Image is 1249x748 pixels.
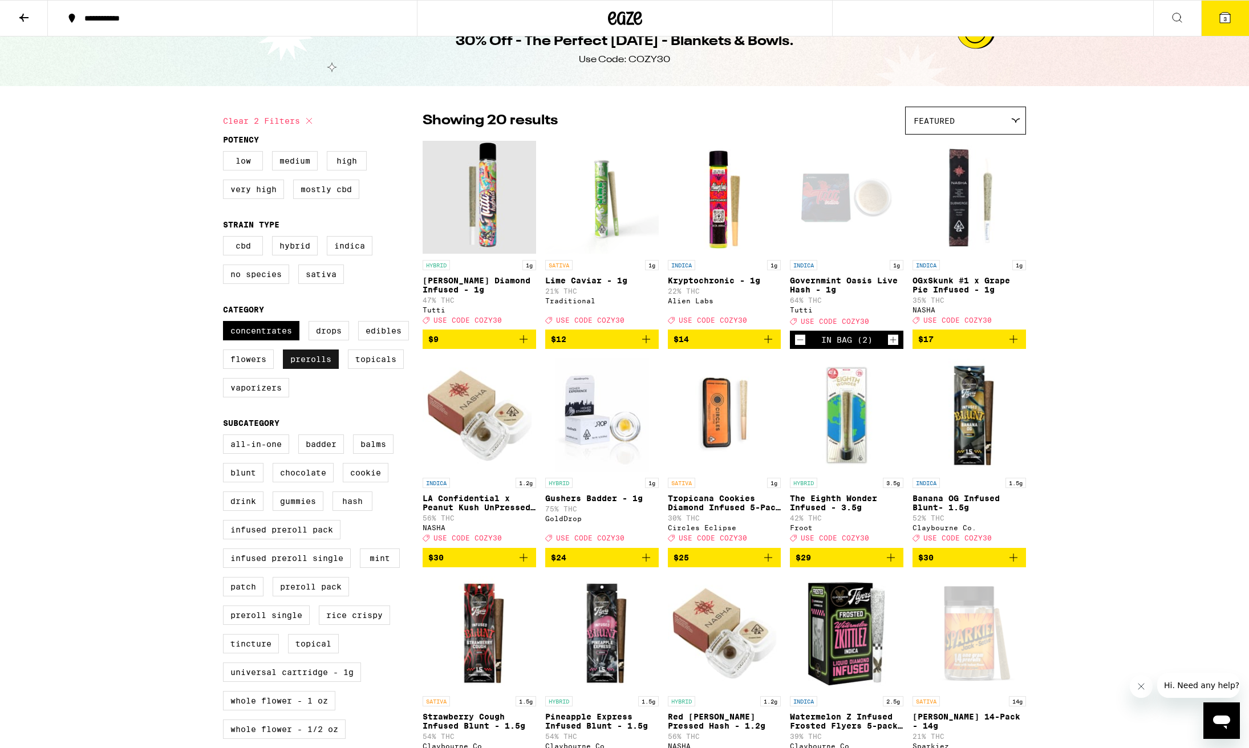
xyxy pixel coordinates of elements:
[790,478,817,488] p: HYBRID
[353,434,394,454] label: Balms
[223,305,264,314] legend: Category
[913,306,1026,314] div: NASHA
[223,378,289,397] label: Vaporizers
[423,548,536,567] button: Add to bag
[913,140,1026,330] a: Open page for OGxSkunk #1 x Grape Pie Infused - 1g from NASHA
[913,548,1026,567] button: Add to bag
[790,358,903,547] a: Open page for The Eighth Wonder Infused - 3.5g from Froot
[423,140,536,254] img: Tutti - Cali Haze Diamond Infused - 1g
[668,548,781,567] button: Add to bag
[913,696,940,706] p: SATIVA
[545,140,659,330] a: Open page for Lime Caviar - 1g from Traditional
[223,719,346,739] label: Whole Flower - 1/2 oz
[223,321,299,340] label: Concentrates
[273,577,349,596] label: Preroll Pack
[551,335,566,344] span: $12
[790,712,903,730] p: Watermelon Z Infused Frosted Flyers 5-pack - 2.5g
[293,180,359,199] label: Mostly CBD
[545,576,659,690] img: Claybourne Co. - Pineapple Express Infused Blunt - 1.5g
[456,32,794,51] h1: 30% Off - The Perfect [DATE] - Blankets & Bowls.
[319,605,390,625] label: Rice Crispy
[545,712,659,730] p: Pineapple Express Infused Blunt - 1.5g
[428,335,439,344] span: $9
[545,733,659,740] p: 54% THC
[423,576,536,690] img: Claybourne Co. - Strawberry Cough Infused Blunt - 1.5g
[298,434,344,454] label: Badder
[887,334,899,345] button: Increment
[790,260,817,270] p: INDICA
[1012,260,1026,270] p: 1g
[668,514,781,522] p: 30% THC
[1223,15,1227,22] span: 3
[556,316,624,324] span: USE CODE COZY30
[545,494,659,503] p: Gushers Badder - 1g
[423,733,536,740] p: 54% THC
[638,696,659,706] p: 1.5g
[223,463,263,482] label: Blunt
[551,553,566,562] span: $24
[913,514,1026,522] p: 52% THC
[668,358,781,547] a: Open page for Tropicana Cookies Diamond Infused 5-Pack - 3.5g from Circles Eclipse
[545,276,659,285] p: Lime Caviar - 1g
[668,358,781,472] img: Circles Eclipse - Tropicana Cookies Diamond Infused 5-Pack - 3.5g
[913,358,1026,547] a: Open page for Banana OG Infused Blunt- 1.5g from Claybourne Co.
[516,696,536,706] p: 1.5g
[668,494,781,512] p: Tropicana Cookies Diamond Infused 5-Pack - 3.5g
[796,553,811,562] span: $29
[223,662,361,682] label: Universal Cartridge - 1g
[358,321,409,340] label: Edibles
[545,287,659,295] p: 21% THC
[801,318,869,325] span: USE CODE COZY30
[913,276,1026,294] p: OGxSkunk #1 x Grape Pie Infused - 1g
[790,548,903,567] button: Add to bag
[914,116,955,125] span: Featured
[223,135,259,144] legend: Potency
[298,265,344,284] label: Sativa
[272,236,318,255] label: Hybrid
[423,276,536,294] p: [PERSON_NAME] Diamond Infused - 1g
[423,494,536,512] p: LA Confidential x Peanut Kush UnPressed Hash - 1.2g
[423,514,536,522] p: 56% THC
[223,265,289,284] label: No Species
[668,297,781,304] div: Alien Labs
[794,334,806,345] button: Decrement
[923,535,992,542] span: USE CODE COZY30
[423,140,536,330] a: Open page for Cali Haze Diamond Infused - 1g from Tutti
[223,691,335,710] label: Whole Flower - 1 oz
[423,524,536,531] div: NASHA
[645,478,659,488] p: 1g
[545,330,659,349] button: Add to bag
[223,491,263,511] label: Drink
[668,576,781,690] img: NASHA - Red Runtz Pressed Hash - 1.2g
[327,236,372,255] label: Indica
[360,548,400,568] label: Mint
[883,478,903,488] p: 3.5g
[668,260,695,270] p: INDICA
[223,107,316,135] button: Clear 2 filters
[790,514,903,522] p: 42% THC
[790,276,903,294] p: Governmint Oasis Live Hash - 1g
[428,553,444,562] span: $30
[679,535,747,542] span: USE CODE COZY30
[348,349,404,369] label: Topicals
[913,330,1026,349] button: Add to bag
[790,306,903,314] div: Tutti
[918,335,934,344] span: $17
[555,358,649,472] img: GoldDrop - Gushers Badder - 1g
[223,548,351,568] label: Infused Preroll Single
[556,535,624,542] span: USE CODE COZY30
[679,316,747,324] span: USE CODE COZY30
[913,733,1026,740] p: 21% THC
[223,520,340,539] label: Infused Preroll Pack
[913,478,940,488] p: INDICA
[790,576,903,690] img: Claybourne Co. - Watermelon Z Infused Frosted Flyers 5-pack - 2.5g
[433,535,502,542] span: USE CODE COZY30
[668,276,781,285] p: Kryptochronic - 1g
[273,463,334,482] label: Chocolate
[1130,675,1153,698] iframe: Close message
[790,733,903,740] p: 39% THC
[668,330,781,349] button: Add to bag
[883,696,903,706] p: 2.5g
[288,634,339,653] label: Topical
[433,316,502,324] span: USE CODE COZY30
